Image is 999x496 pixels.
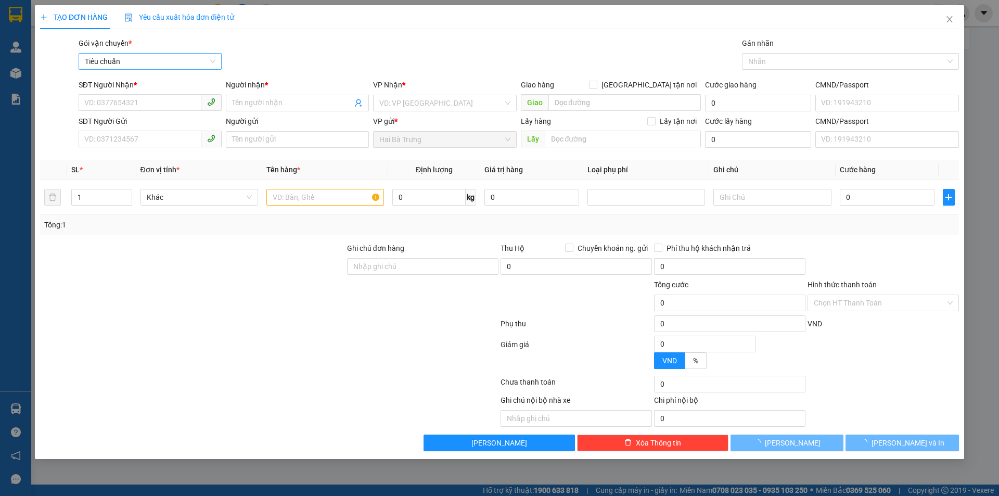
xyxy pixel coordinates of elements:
[501,244,524,252] span: Thu Hộ
[747,345,753,351] span: down
[714,189,831,206] input: Ghi Chú
[578,435,729,451] button: deleteXóa Thông tin
[207,98,215,106] span: phone
[499,339,653,374] div: Giảm giá
[521,94,548,111] span: Giao
[499,318,653,336] div: Phụ thu
[654,395,805,410] div: Chi phí nội bộ
[226,79,369,91] div: Người nhận
[754,439,765,446] span: loading
[935,5,964,34] button: Close
[573,243,652,254] span: Chuyển khoản ng. gửi
[484,189,579,206] input: 0
[466,189,476,206] span: kg
[744,344,755,352] span: Decrease Value
[808,281,877,289] label: Hình thức thanh toán
[120,189,132,197] span: Increase Value
[124,14,133,22] img: icon
[347,244,404,252] label: Ghi chú đơn hàng
[521,117,551,125] span: Lấy hàng
[742,39,774,47] label: Gán nhãn
[374,81,403,89] span: VP Nhận
[521,131,545,147] span: Lấy
[705,117,752,125] label: Cước lấy hàng
[226,116,369,127] div: Người gửi
[693,357,698,365] span: %
[374,116,517,127] div: VP gửi
[499,376,653,395] div: Chưa thanh toán
[124,13,234,21] span: Yêu cầu xuất hóa đơn điện tử
[501,410,652,427] input: Nhập ghi chú
[840,166,876,174] span: Cước hàng
[501,395,652,410] div: Ghi chú nội bộ nhà xe
[484,166,523,174] span: Giá trị hàng
[662,243,755,254] span: Phí thu hộ khách nhận trả
[731,435,843,451] button: [PERSON_NAME]
[654,281,688,289] span: Tổng cước
[624,439,632,447] span: delete
[705,95,811,111] input: Cước giao hàng
[380,132,510,147] span: Hai Bà Trưng
[355,99,363,107] span: user-add
[123,198,130,205] span: down
[744,336,755,344] span: Increase Value
[705,131,811,148] input: Cước lấy hàng
[416,166,453,174] span: Định lượng
[266,166,300,174] span: Tên hàng
[120,197,132,205] span: Decrease Value
[40,13,108,21] span: TẠO ĐƠN HÀNG
[44,219,386,231] div: Tổng: 1
[808,320,822,328] span: VND
[636,437,681,449] span: Xóa Thông tin
[85,54,215,69] span: Tiêu chuẩn
[872,437,944,449] span: [PERSON_NAME] và In
[656,116,701,127] span: Lấy tận nơi
[40,14,47,21] span: plus
[72,166,80,174] span: SL
[705,81,757,89] label: Cước giao hàng
[815,79,958,91] div: CMND/Passport
[662,357,677,365] span: VND
[943,193,954,201] span: plus
[545,131,701,147] input: Dọc đường
[860,439,872,446] span: loading
[347,258,498,275] input: Ghi chú đơn hàng
[521,81,554,89] span: Giao hàng
[710,160,836,180] th: Ghi chú
[846,435,959,451] button: [PERSON_NAME] và In
[123,191,130,197] span: up
[79,116,222,127] div: SĐT Người Gửi
[597,79,701,91] span: [GEOGRAPHIC_DATA] tận nơi
[79,39,132,47] span: Gói vận chuyển
[583,160,709,180] th: Loại phụ phí
[945,15,954,23] span: close
[207,134,215,143] span: phone
[548,94,701,111] input: Dọc đường
[943,189,954,206] button: plus
[79,79,222,91] div: SĐT Người Nhận
[765,437,821,449] span: [PERSON_NAME]
[147,189,252,205] span: Khác
[140,166,180,174] span: Đơn vị tính
[815,116,958,127] div: CMND/Passport
[472,437,528,449] span: [PERSON_NAME]
[747,337,753,344] span: up
[424,435,575,451] button: [PERSON_NAME]
[266,189,384,206] input: VD: Bàn, Ghế
[44,189,61,206] button: delete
